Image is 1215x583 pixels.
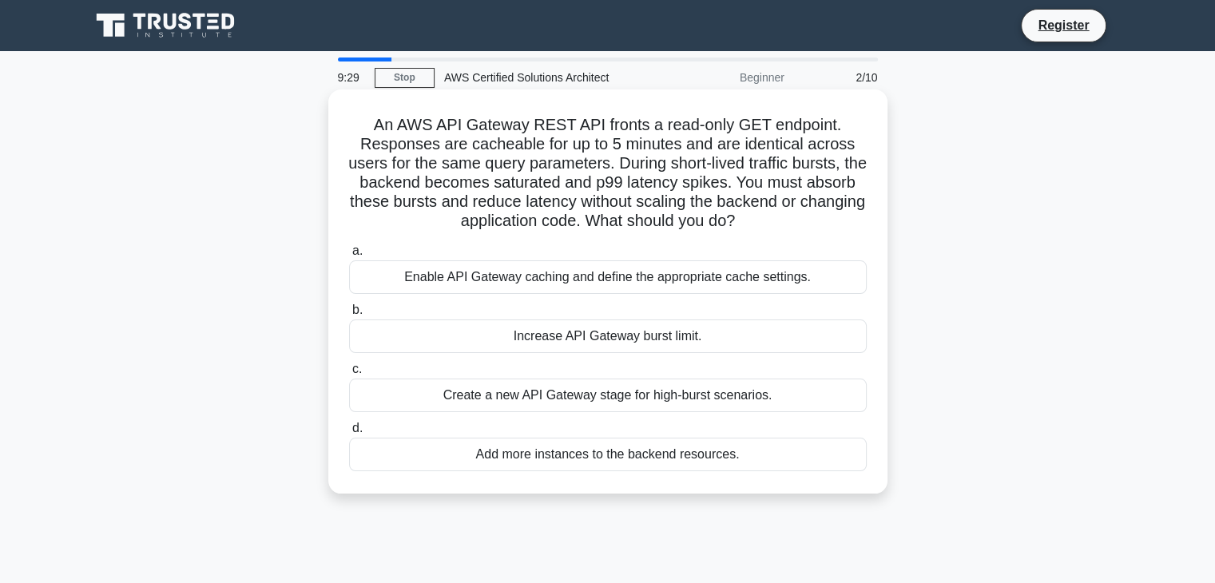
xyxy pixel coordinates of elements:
span: b. [352,303,363,316]
span: c. [352,362,362,375]
div: 9:29 [328,61,375,93]
div: Enable API Gateway caching and define the appropriate cache settings. [349,260,867,294]
div: Add more instances to the backend resources. [349,438,867,471]
h5: An AWS API Gateway REST API fronts a read-only GET endpoint. Responses are cacheable for up to 5 ... [347,115,868,232]
div: Beginner [654,61,794,93]
a: Stop [375,68,435,88]
div: AWS Certified Solutions Architect [435,61,654,93]
a: Register [1028,15,1098,35]
div: 2/10 [794,61,887,93]
div: Create a new API Gateway stage for high-burst scenarios. [349,379,867,412]
span: a. [352,244,363,257]
span: d. [352,421,363,434]
div: Increase API Gateway burst limit. [349,319,867,353]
